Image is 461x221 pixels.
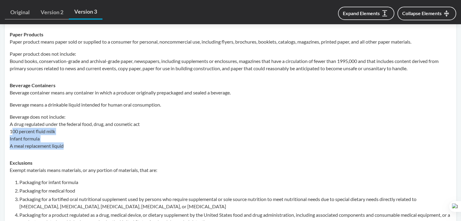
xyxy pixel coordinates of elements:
[338,7,394,20] button: Expand Elements
[19,196,451,210] li: Packaging for a fortified oral nutritional supplement used by persons who require supplemental or...
[10,38,451,45] p: Paper product means paper sold or supplied to a consumer for personal, noncommercial use, includi...
[10,167,451,174] p: Exempt materials means materials, or any portion of materials, that are:
[19,187,451,194] li: Packaging for medical food
[19,179,451,186] li: Packaging for infant formula
[69,5,102,20] a: Version 3
[5,5,35,19] a: Original
[10,160,32,166] strong: Exclusions
[10,89,451,96] p: Beverage container means any container in which a producer originally prepackaged and sealed a be...
[10,50,451,72] p: Paper product does not include: Bound books, conservation-grade and archival-grade paper, newspap...
[10,31,43,37] strong: Paper Products
[10,82,55,88] strong: Beverage Containers
[35,5,69,19] a: Version 2
[10,101,451,108] p: Beverage means a drinkable liquid intended for human oral consumption.
[397,7,456,20] button: Collapse Elements
[10,113,451,150] p: Beverage does not include: A drug regulated under the federal food, drug, and cosmetic act 100 pe...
